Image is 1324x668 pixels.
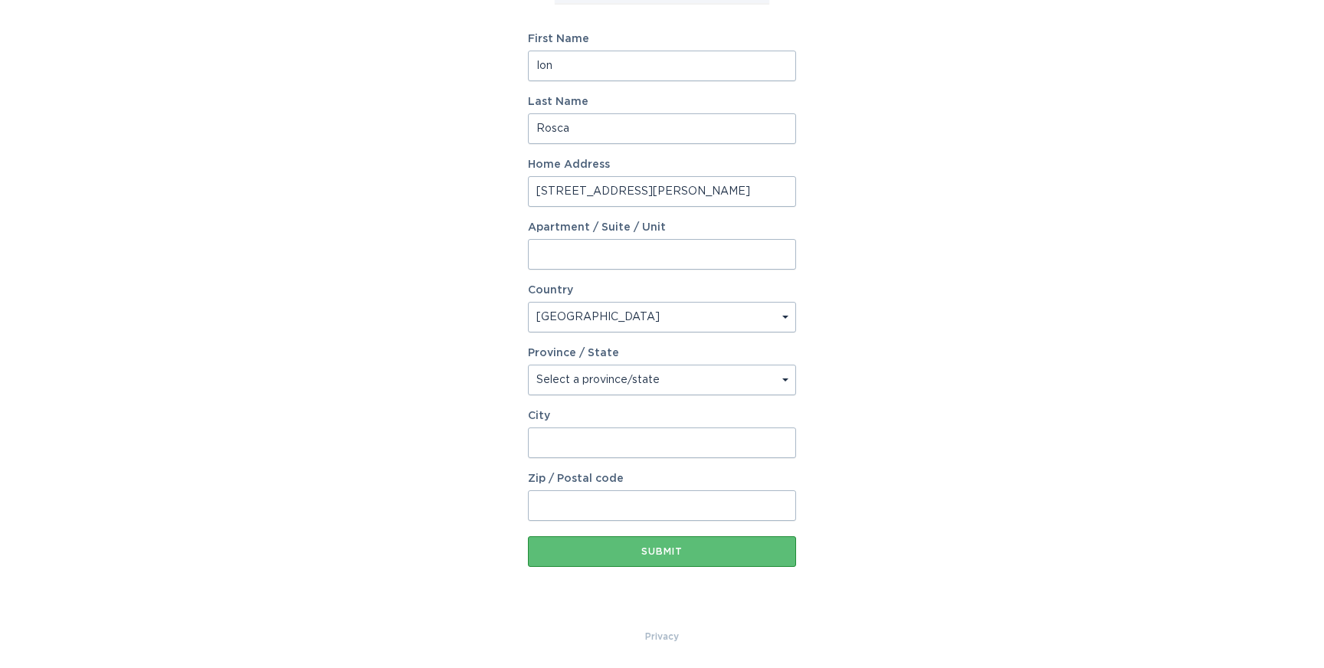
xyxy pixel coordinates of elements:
[528,285,573,296] label: Country
[528,348,619,359] label: Province / State
[536,547,788,556] div: Submit
[528,536,796,567] button: Submit
[528,34,796,44] label: First Name
[528,473,796,484] label: Zip / Postal code
[528,97,796,107] label: Last Name
[528,159,796,170] label: Home Address
[528,222,796,233] label: Apartment / Suite / Unit
[645,628,679,645] a: Privacy Policy & Terms of Use
[528,411,796,421] label: City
